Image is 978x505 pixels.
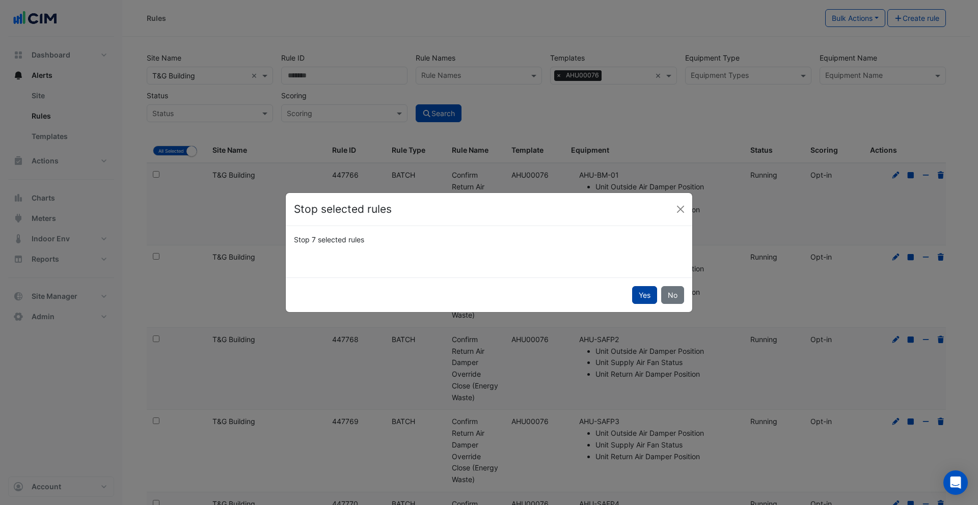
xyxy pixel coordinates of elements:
button: Close [673,202,688,217]
h4: Stop selected rules [294,201,392,217]
button: Yes [632,286,657,304]
button: No [661,286,684,304]
div: Stop 7 selected rules [288,234,690,245]
div: Open Intercom Messenger [943,470,968,495]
